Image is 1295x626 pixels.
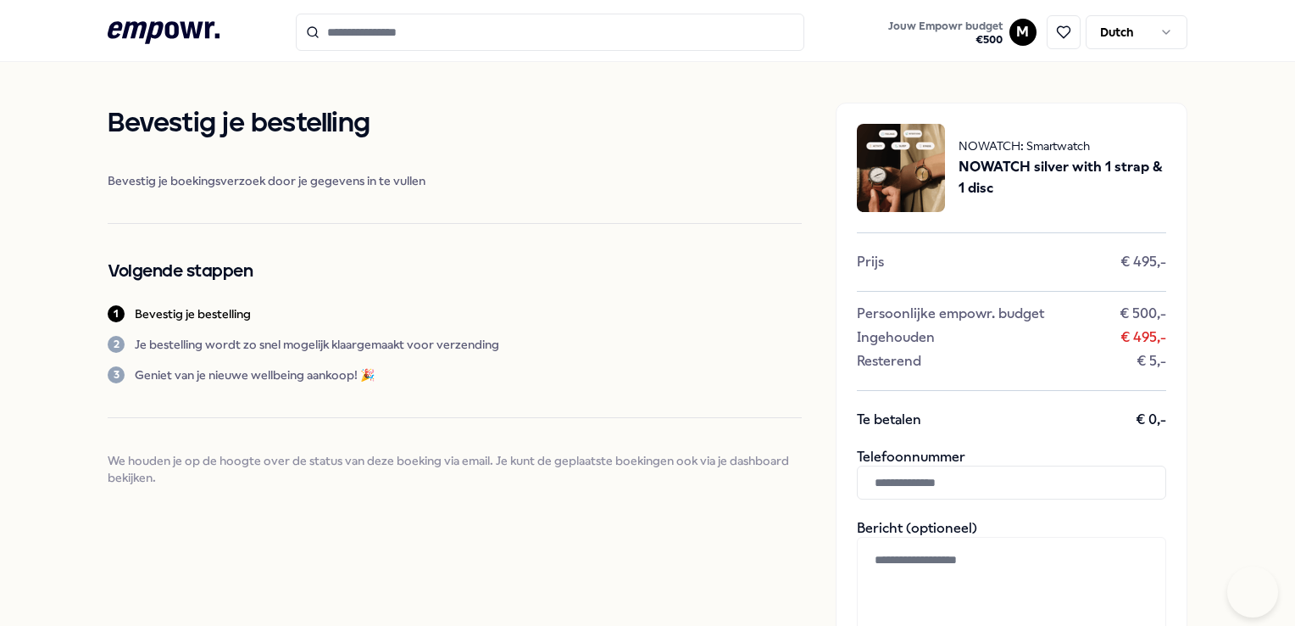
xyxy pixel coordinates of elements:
span: € 500,- [1120,305,1166,322]
p: Geniet van je nieuwe wellbeing aankoop! 🎉 [135,366,375,383]
span: We houden je op de hoogte over de status van deze boeking via email. Je kunt de geplaatste boekin... [108,452,801,486]
span: € 500 [888,33,1003,47]
span: € 5,- [1137,353,1166,370]
div: Telefoonnummer [857,449,1166,500]
span: Resterend [857,353,921,370]
button: M [1009,19,1037,46]
span: € 495,- [1120,329,1166,346]
span: Bevestig je boekingsverzoek door je gegevens in te vullen [108,172,801,189]
div: 1 [108,305,125,322]
span: Ingehouden [857,329,935,346]
div: 2 [108,336,125,353]
span: Prijs [857,254,884,271]
span: NOWATCH: Smartwatch [959,137,1166,155]
span: Persoonlijke empowr. budget [857,305,1044,322]
iframe: Help Scout Beacon - Open [1227,567,1278,618]
span: € 0,- [1136,411,1166,428]
h1: Bevestig je bestelling [108,103,801,145]
img: package image [857,124,945,212]
input: Search for products, categories or subcategories [296,14,804,51]
div: 3 [108,366,125,383]
span: Jouw Empowr budget [888,20,1003,33]
p: Je bestelling wordt zo snel mogelijk klaargemaakt voor verzending [135,336,499,353]
button: Jouw Empowr budget€500 [885,16,1006,50]
h2: Volgende stappen [108,258,801,285]
span: Te betalen [857,411,921,428]
span: NOWATCH silver with 1 strap & 1 disc [959,156,1166,199]
p: Bevestig je bestelling [135,305,251,322]
a: Jouw Empowr budget€500 [881,14,1009,50]
span: € 495,- [1120,254,1166,271]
